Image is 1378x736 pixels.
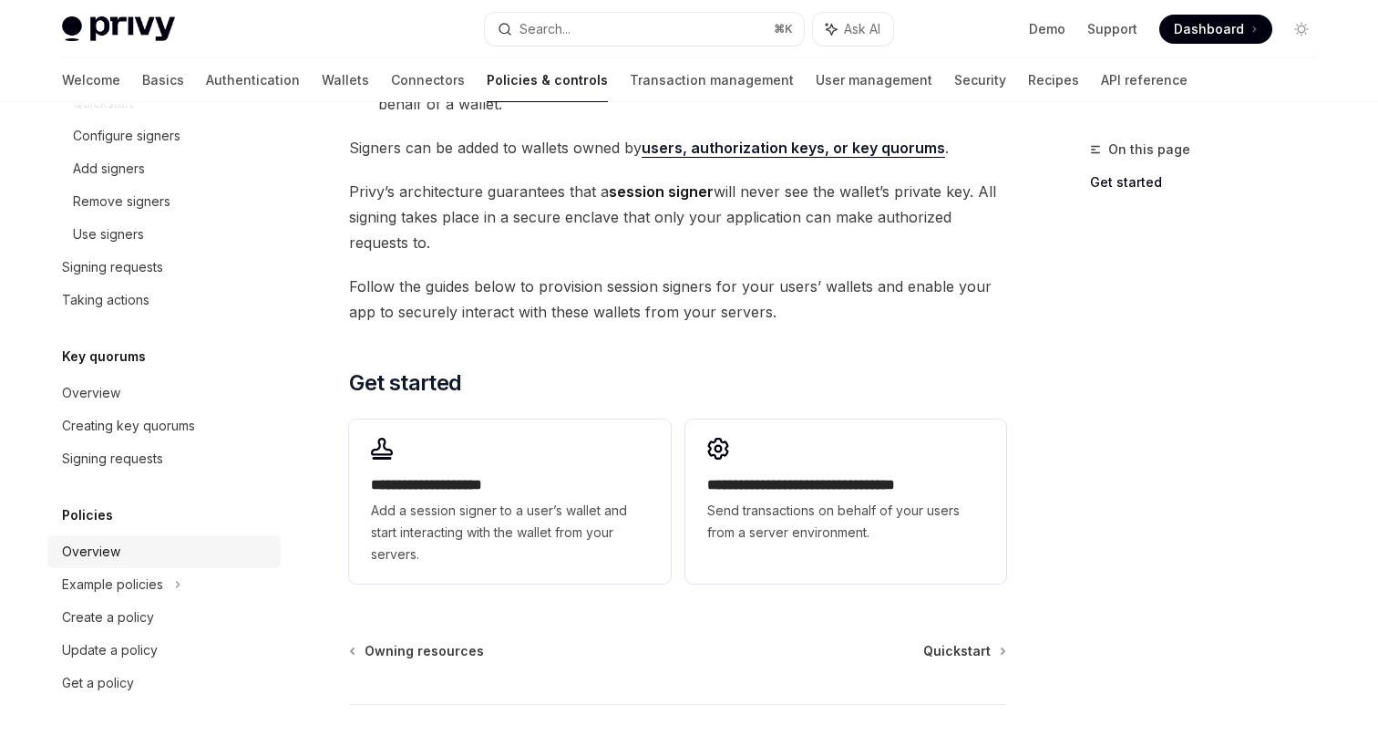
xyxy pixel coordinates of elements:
a: Wallets [322,58,369,102]
button: Toggle dark mode [1287,15,1316,44]
a: Creating key quorums [47,409,281,442]
div: Search... [519,18,571,40]
span: Send transactions on behalf of your users from a server environment. [707,500,984,544]
a: Demo [1029,20,1065,38]
span: Owning resources [365,642,484,660]
a: Add signers [47,152,281,185]
span: On this page [1108,139,1190,161]
a: Transaction management [630,58,794,102]
span: ⌘ K [774,22,793,36]
a: Basics [142,58,184,102]
div: Update a policy [62,639,158,661]
span: Privy’s architecture guarantees that a will never see the wallet’s private key. All signing takes... [349,179,1006,255]
a: Recipes [1028,58,1079,102]
div: Overview [62,541,120,563]
a: Taking actions [47,284,281,316]
a: Dashboard [1159,15,1272,44]
button: Ask AI [813,13,893,46]
div: Creating key quorums [62,415,195,437]
span: Follow the guides below to provision session signers for your users’ wallets and enable your app ... [349,274,1006,325]
div: Remove signers [73,191,170,213]
button: Search...⌘K [485,13,804,46]
a: Owning resources [351,642,484,660]
span: Get started [349,368,461,398]
a: Get started [1090,168,1331,197]
strong: session signer [609,182,714,201]
span: Quickstart [923,642,991,660]
a: User management [816,58,932,102]
a: Support [1087,20,1137,38]
a: API reference [1101,58,1188,102]
a: Get a policy [47,667,281,700]
a: Policies & controls [487,58,608,102]
div: Example policies [62,574,163,596]
a: Security [954,58,1006,102]
div: Signing requests [62,448,163,470]
a: Signing requests [47,442,281,475]
div: Signing requests [62,256,163,278]
div: Create a policy [62,606,154,628]
span: Signers can be added to wallets owned by . [349,135,1006,161]
span: Add a session signer to a user’s wallet and start interacting with the wallet from your servers. [371,500,648,565]
a: Use signers [47,218,281,251]
div: Add signers [73,158,145,180]
h5: Policies [62,504,113,526]
div: Get a policy [62,672,134,694]
span: Dashboard [1174,20,1244,38]
a: Create a policy [47,601,281,634]
span: Ask AI [844,20,880,38]
a: users, authorization keys, or key quorums [642,139,945,158]
a: **** **** **** *****Add a session signer to a user’s wallet and start interacting with the wallet... [349,420,670,584]
img: light logo [62,16,175,42]
div: Use signers [73,223,144,245]
a: Remove signers [47,185,281,218]
div: Taking actions [62,289,149,311]
a: Overview [47,377,281,409]
a: Welcome [62,58,120,102]
div: Configure signers [73,125,180,147]
a: Update a policy [47,634,281,667]
a: Authentication [206,58,300,102]
a: Signing requests [47,251,281,284]
h5: Key quorums [62,346,146,368]
a: Configure signers [47,119,281,152]
div: Overview [62,382,120,404]
a: Connectors [391,58,465,102]
a: Overview [47,535,281,568]
a: Quickstart [923,642,1004,660]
